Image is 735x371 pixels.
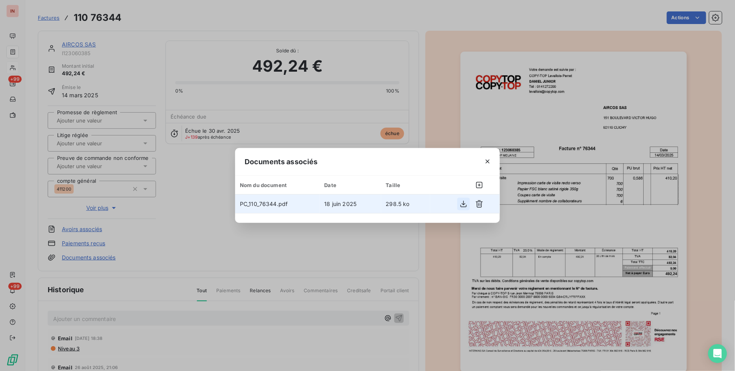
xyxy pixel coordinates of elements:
[325,200,357,207] span: 18 juin 2025
[240,200,288,207] span: PC_110_76344.pdf
[708,344,727,363] div: Open Intercom Messenger
[325,182,377,188] div: Date
[240,182,315,188] div: Nom du document
[386,182,425,188] div: Taille
[386,200,410,207] span: 298.5 ko
[245,156,318,167] span: Documents associés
